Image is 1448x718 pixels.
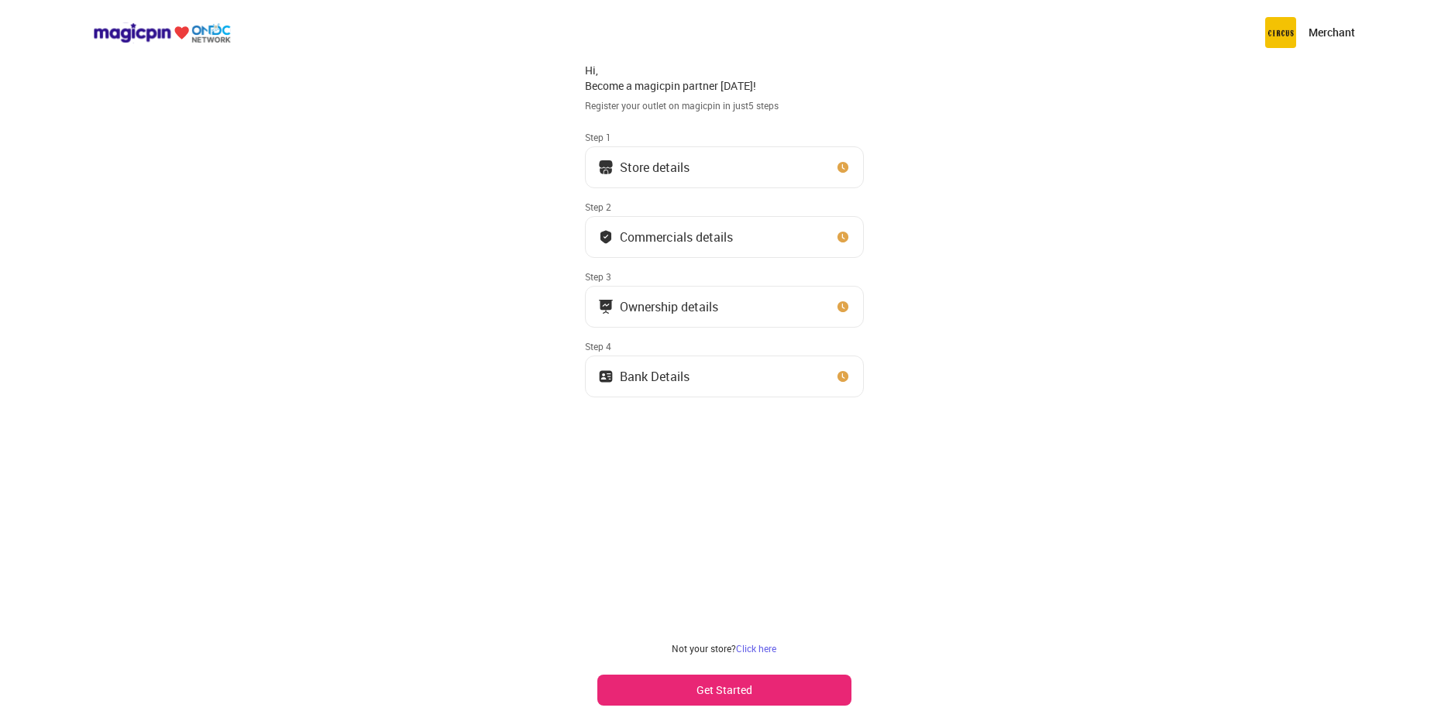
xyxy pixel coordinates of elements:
div: Step 2 [585,201,864,213]
img: clock_icon_new.67dbf243.svg [835,299,851,314]
img: circus.b677b59b.png [1265,17,1296,48]
div: Step 4 [585,340,864,352]
img: commercials_icon.983f7837.svg [598,299,614,314]
div: Hi, Become a magicpin partner [DATE]! [585,63,864,93]
button: Get Started [597,675,851,706]
div: Store details [620,163,690,171]
img: bank_details_tick.fdc3558c.svg [598,229,614,245]
img: clock_icon_new.67dbf243.svg [835,160,851,175]
img: clock_icon_new.67dbf243.svg [835,229,851,245]
div: Commercials details [620,233,733,241]
img: ownership_icon.37569ceb.svg [598,369,614,384]
div: Bank Details [620,373,690,380]
a: Click here [736,642,776,654]
span: Not your store? [672,642,736,654]
img: ondc-logo-new-small.8a59708e.svg [93,22,231,43]
button: Commercials details [585,216,864,258]
img: storeIcon.9b1f7264.svg [598,160,614,175]
div: Step 3 [585,270,864,283]
div: Ownership details [620,303,718,311]
p: Merchant [1309,25,1355,40]
button: Store details [585,146,864,188]
img: clock_icon_new.67dbf243.svg [835,369,851,384]
div: Register your outlet on magicpin in just 5 steps [585,99,864,112]
button: Bank Details [585,356,864,397]
button: Ownership details [585,286,864,328]
div: Step 1 [585,131,864,143]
